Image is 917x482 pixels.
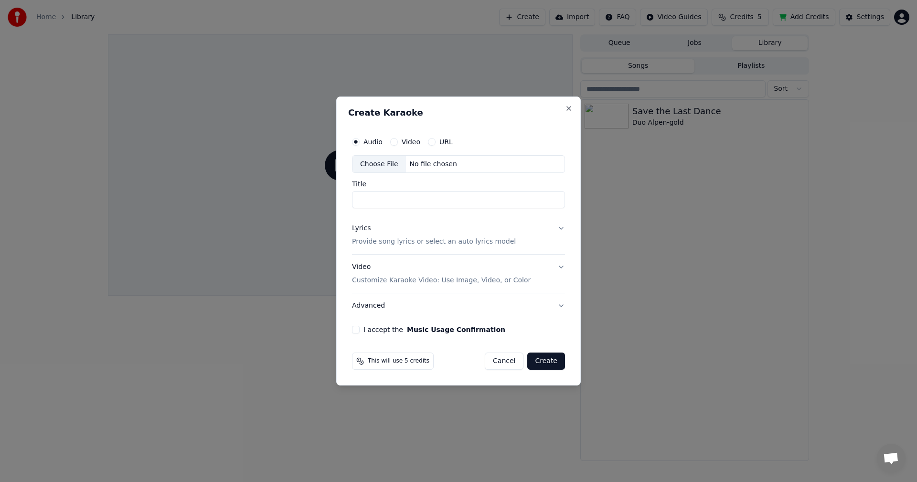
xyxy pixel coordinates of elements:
[352,181,565,188] label: Title
[352,156,406,173] div: Choose File
[348,108,569,117] h2: Create Karaoke
[363,139,383,145] label: Audio
[402,139,420,145] label: Video
[485,353,523,370] button: Cancel
[406,160,461,169] div: No file chosen
[368,357,429,365] span: This will use 5 credits
[352,293,565,318] button: Advanced
[407,326,505,333] button: I accept the
[352,276,531,285] p: Customize Karaoke Video: Use Image, Video, or Color
[352,224,371,234] div: Lyrics
[352,255,565,293] button: VideoCustomize Karaoke Video: Use Image, Video, or Color
[527,353,565,370] button: Create
[352,263,531,286] div: Video
[439,139,453,145] label: URL
[352,237,516,247] p: Provide song lyrics or select an auto lyrics model
[363,326,505,333] label: I accept the
[352,216,565,255] button: LyricsProvide song lyrics or select an auto lyrics model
